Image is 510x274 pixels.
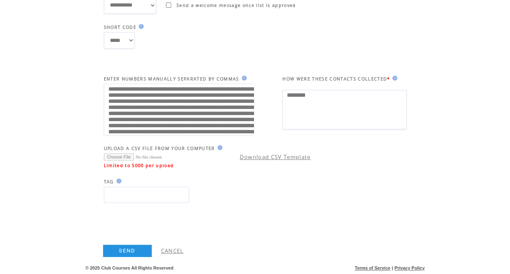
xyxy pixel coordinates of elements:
img: help.gif [114,178,121,183]
img: help.gif [215,145,222,150]
a: Terms of Service [355,265,390,270]
img: help.gif [390,76,397,80]
span: Limited to 5000 per upload [104,163,174,168]
a: CANCEL [161,247,184,254]
span: HOW WERE THESE CONTACTS COLLECTED [282,76,387,82]
span: SHORT CODE [104,24,136,30]
img: help.gif [136,24,144,29]
span: © 2025 Club Courses All Rights Reserved [86,265,174,270]
a: Privacy Policy [394,265,425,270]
img: help.gif [239,76,247,80]
span: | [392,265,393,270]
span: TAG [104,179,114,185]
span: UPLOAD A CSV FILE FROM YOUR COMPUTER [104,146,215,151]
a: Download CSV Template [240,153,311,161]
span: ENTER NUMBERS MANUALLY SEPARATED BY COMMAS [104,76,239,82]
a: SEND [103,245,152,257]
span: Send a welcome message once list is approved [176,2,296,8]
